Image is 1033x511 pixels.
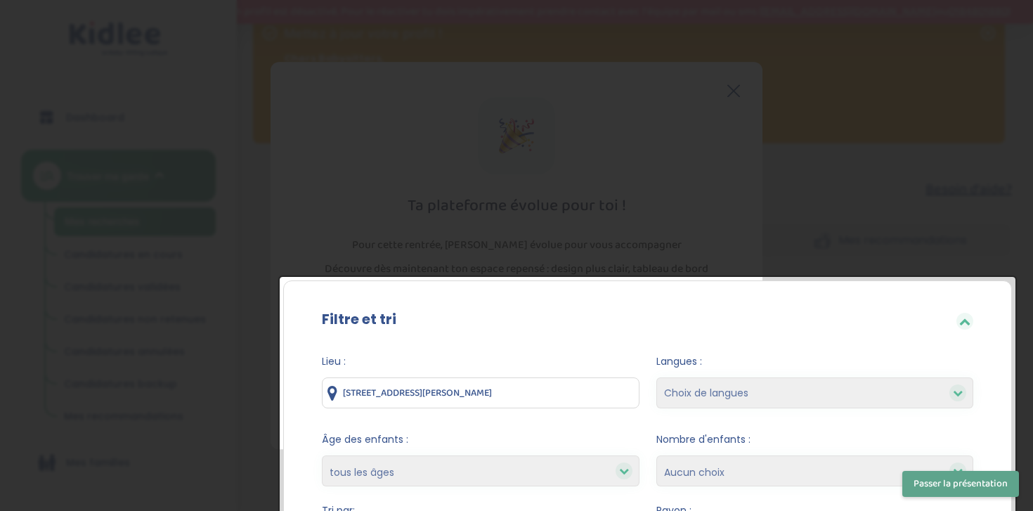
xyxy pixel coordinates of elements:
[902,471,1019,497] button: Passer la présentation
[322,377,639,408] input: Ville ou code postale
[322,354,639,369] span: Lieu :
[322,309,396,330] label: Filtre et tri
[656,432,973,447] span: Nombre d'enfants :
[656,354,973,369] span: Langues :
[322,432,639,447] span: Âge des enfants :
